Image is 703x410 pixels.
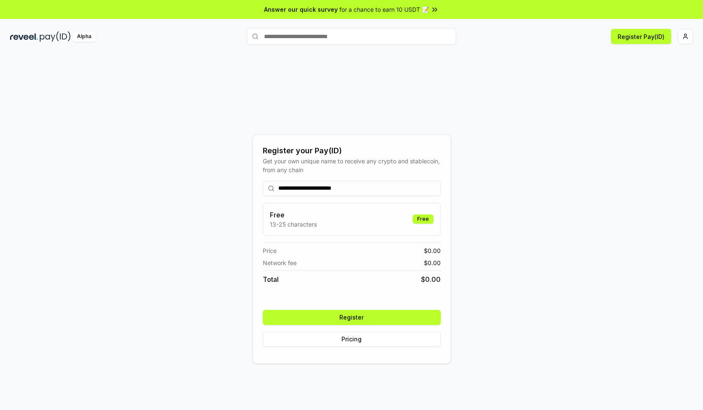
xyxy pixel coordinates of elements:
button: Register [263,310,441,325]
div: Register your Pay(ID) [263,145,441,157]
img: pay_id [40,31,71,42]
span: $ 0.00 [424,246,441,255]
span: $ 0.00 [424,258,441,267]
button: Pricing [263,332,441,347]
span: for a chance to earn 10 USDT 📝 [339,5,429,14]
div: Free [413,214,434,224]
img: reveel_dark [10,31,38,42]
p: 13-25 characters [270,220,317,229]
span: Network fee [263,258,297,267]
div: Get your own unique name to receive any crypto and stablecoin, from any chain [263,157,441,174]
button: Register Pay(ID) [611,29,671,44]
h3: Free [270,210,317,220]
span: Answer our quick survey [264,5,338,14]
span: Price [263,246,277,255]
span: $ 0.00 [421,274,441,284]
div: Alpha [72,31,96,42]
span: Total [263,274,279,284]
